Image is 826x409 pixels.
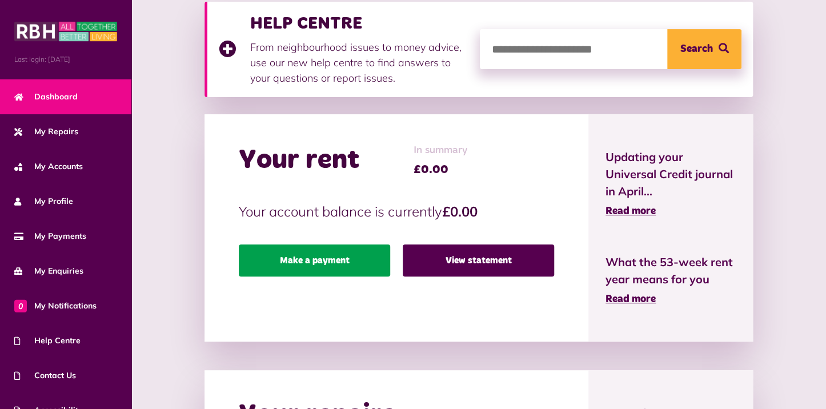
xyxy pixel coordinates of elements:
a: Updating your Universal Credit journal in April... Read more [606,149,736,219]
p: From neighbourhood issues to money advice, use our new help centre to find answers to your questi... [250,39,468,86]
a: What the 53-week rent year means for you Read more [606,254,736,307]
span: In summary [414,143,468,158]
span: Dashboard [14,91,78,103]
h2: Your rent [239,144,359,177]
button: Search [667,29,741,69]
span: Help Centre [14,335,81,347]
span: My Accounts [14,161,83,173]
span: My Enquiries [14,265,83,277]
span: Read more [606,206,656,216]
span: Updating your Universal Credit journal in April... [606,149,736,200]
img: MyRBH [14,20,117,43]
span: What the 53-week rent year means for you [606,254,736,288]
span: My Notifications [14,300,97,312]
span: Search [680,29,712,69]
strong: £0.00 [442,203,478,220]
span: My Payments [14,230,86,242]
span: Contact Us [14,370,76,382]
p: Your account balance is currently [239,201,554,222]
span: 0 [14,299,27,312]
a: Make a payment [239,244,390,276]
span: My Repairs [14,126,78,138]
span: Read more [606,294,656,304]
h3: HELP CENTRE [250,13,468,34]
a: View statement [403,244,554,276]
span: £0.00 [414,161,468,178]
span: Last login: [DATE] [14,54,117,65]
span: My Profile [14,195,73,207]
